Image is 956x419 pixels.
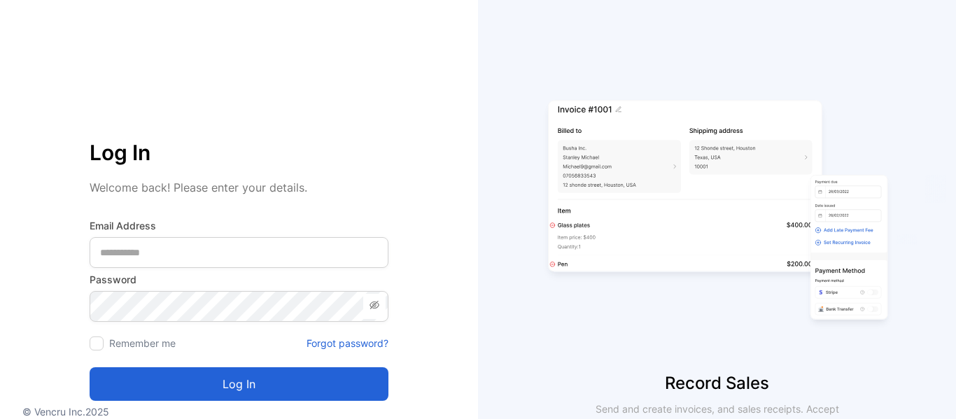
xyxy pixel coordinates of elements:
label: Password [90,272,388,287]
p: Log In [90,136,388,169]
img: slider image [542,56,892,371]
label: Remember me [109,337,176,349]
p: Welcome back! Please enter your details. [90,179,388,196]
button: Log in [90,367,388,401]
img: vencru logo [90,56,160,132]
p: Record Sales [478,371,956,396]
label: Email Address [90,218,388,233]
a: Forgot password? [307,336,388,350]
